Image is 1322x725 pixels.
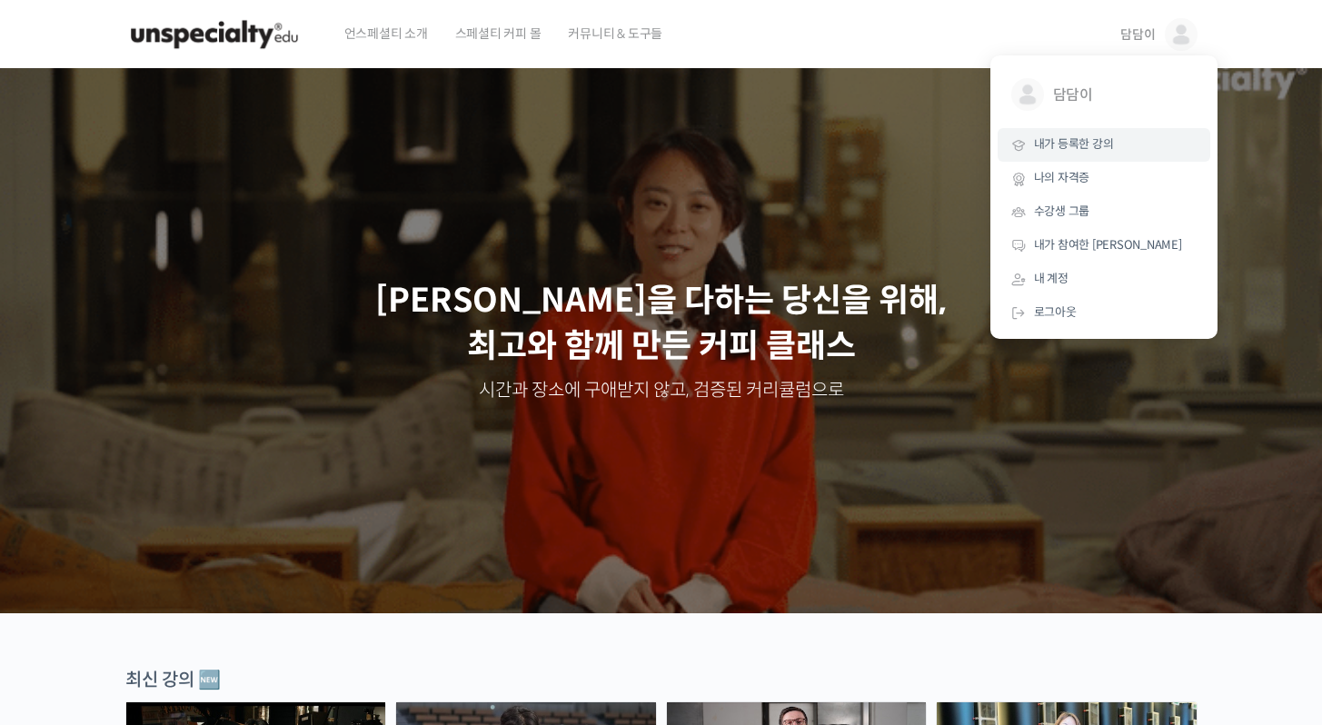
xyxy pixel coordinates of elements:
span: 수강생 그룹 [1034,204,1090,219]
a: 홈 [5,574,120,620]
span: 내가 등록한 강의 [1034,136,1114,152]
a: 나의 자격증 [998,162,1210,195]
a: 대화 [120,574,234,620]
a: 담담이 [998,65,1210,128]
a: 로그아웃 [998,296,1210,330]
a: 내 계정 [998,263,1210,296]
span: 나의 자격증 [1034,170,1090,185]
span: 대화 [166,602,188,617]
span: 담담이 [1120,26,1155,43]
a: 설정 [234,574,349,620]
span: 홈 [57,601,68,616]
a: 내가 참여한 [PERSON_NAME] [998,229,1210,263]
span: 담담이 [1053,78,1188,113]
span: 내가 참여한 [PERSON_NAME] [1034,237,1182,253]
span: 내 계정 [1034,271,1069,286]
span: 로그아웃 [1034,304,1077,320]
span: 설정 [281,601,303,616]
div: 최신 강의 🆕 [125,668,1198,692]
a: 수강생 그룹 [998,195,1210,229]
a: 내가 등록한 강의 [998,128,1210,162]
